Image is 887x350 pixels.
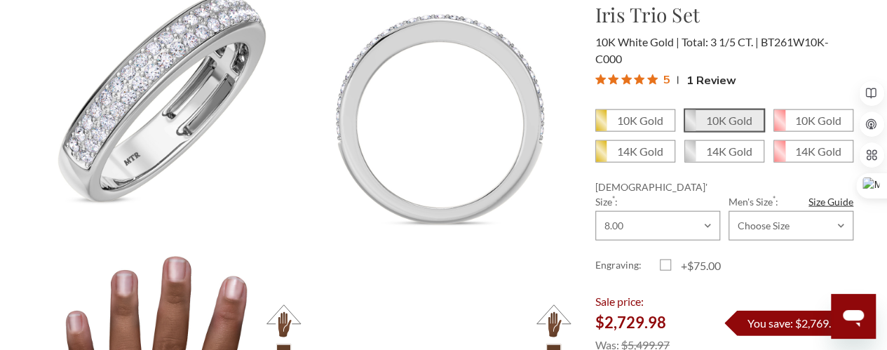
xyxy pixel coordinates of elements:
[596,141,675,162] span: 14K Yellow Gold
[774,110,853,131] span: 10K Rose Gold
[595,35,679,48] span: 10K White Gold
[774,141,853,162] span: 14K Rose Gold
[663,70,670,88] span: 5
[808,194,853,209] a: Size Guide
[729,194,853,209] label: Men's Size :
[617,144,663,158] em: 14K Gold
[831,294,876,339] iframe: Button to launch messaging window
[595,295,644,308] span: Sale price:
[685,141,764,162] span: 14K White Gold
[595,313,666,332] span: $2,729.98
[682,35,759,48] span: Total: 3 1/5 CT.
[595,257,660,274] label: Engraving:
[686,69,736,90] span: 1 Review
[706,144,752,158] em: 14K Gold
[795,114,841,127] em: 10K Gold
[685,110,764,131] span: 10K White Gold
[595,69,736,90] button: Rated 5 out of 5 stars from 1 reviews. Jump to reviews.
[660,257,724,274] label: +$75.00
[795,144,841,158] em: 14K Gold
[596,110,675,131] span: 10K Yellow Gold
[595,180,720,209] label: [DEMOGRAPHIC_DATA]' Size :
[706,114,752,127] em: 10K Gold
[747,316,844,330] span: You save: $2,769.99
[617,114,663,127] em: 10K Gold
